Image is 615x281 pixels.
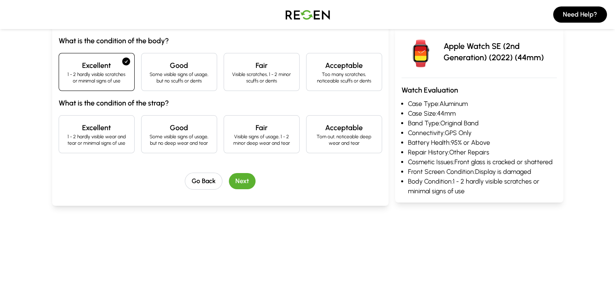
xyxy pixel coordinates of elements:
p: Some visible signs of usage, but no scuffs or dents [148,71,210,84]
li: Battery Health: 95% or Above [408,138,557,148]
p: Visible scratches, 1 - 2 minor scuffs or dents [230,71,293,84]
h3: What is the condition of the body? [59,35,382,46]
p: 1 - 2 hardly visible scratches or minimal signs of use [66,71,128,84]
h4: Good [148,122,210,133]
h4: Acceptable [313,60,375,71]
p: Some visible signs of usage, but no deep wear and tear [148,133,210,146]
li: Cosmetic Issues: Front glass is cracked or shattered [408,157,557,167]
img: Apple Watch SE (2nd Generation) (2022) [402,32,440,71]
p: Visible signs of usage, 1 - 2 minor deep wear and tear [230,133,293,146]
li: Repair History: Other Repairs [408,148,557,157]
p: Apple Watch SE (2nd Generation) (2022) (44mm) [444,40,557,63]
li: Case Type: Aluminum [408,99,557,109]
h4: Acceptable [313,122,375,133]
li: Connectivity: GPS Only [408,128,557,138]
button: Need Help? [553,6,607,23]
h4: Good [148,60,210,71]
h4: Fair [230,60,293,71]
h4: Excellent [66,60,128,71]
h4: Excellent [66,122,128,133]
h4: Fair [230,122,293,133]
p: Torn out, noticeable deep wear and tear [313,133,375,146]
li: Body Condition: 1 - 2 hardly visible scratches or minimal signs of use [408,177,557,196]
button: Go Back [185,173,222,190]
h3: Watch Evaluation [402,85,557,96]
button: Next [229,173,256,189]
li: Case Size: 44mm [408,109,557,118]
p: 1 - 2 hardly visible wear and tear or minimal signs of use [66,133,128,146]
li: Band Type: Original Band [408,118,557,128]
p: Too many scratches, noticeable scuffs or dents [313,71,375,84]
li: Front Screen Condition: Display is damaged [408,167,557,177]
h3: What is the condition of the strap? [59,97,382,109]
img: Logo [279,3,336,26]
